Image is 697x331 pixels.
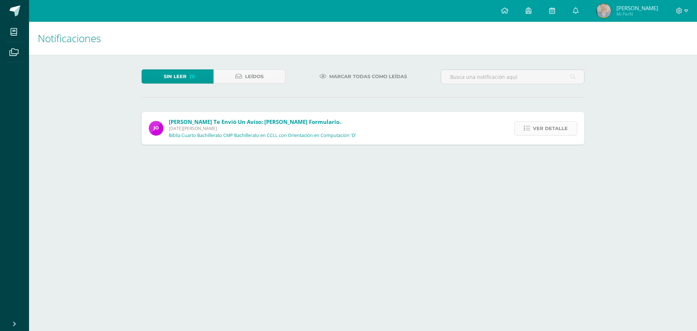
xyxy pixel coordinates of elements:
span: [PERSON_NAME] te envió un aviso: [PERSON_NAME] formulario. [169,118,341,125]
span: Leídos [245,70,264,83]
span: Notificaciones [38,31,101,45]
span: [PERSON_NAME] [616,4,658,12]
span: Mi Perfil [616,11,658,17]
span: Ver detalle [533,122,568,135]
img: 1d4a315518ae38ed51674a83a05ab918.png [596,4,611,18]
a: Sin leer(1) [142,69,213,84]
input: Busca una notificación aquí [441,70,584,84]
span: Sin leer [164,70,187,83]
a: Leídos [213,69,285,84]
span: [DATE][PERSON_NAME] [169,125,356,132]
span: Marcar todas como leídas [329,70,407,83]
a: Marcar todas como leídas [310,69,416,84]
span: (1) [189,70,195,83]
img: 6614adf7432e56e5c9e182f11abb21f1.png [149,121,163,136]
p: Biblia Cuarto Bachillerato CMP Bachillerato en CCLL con Orientación en Computación 'D' [169,133,356,138]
